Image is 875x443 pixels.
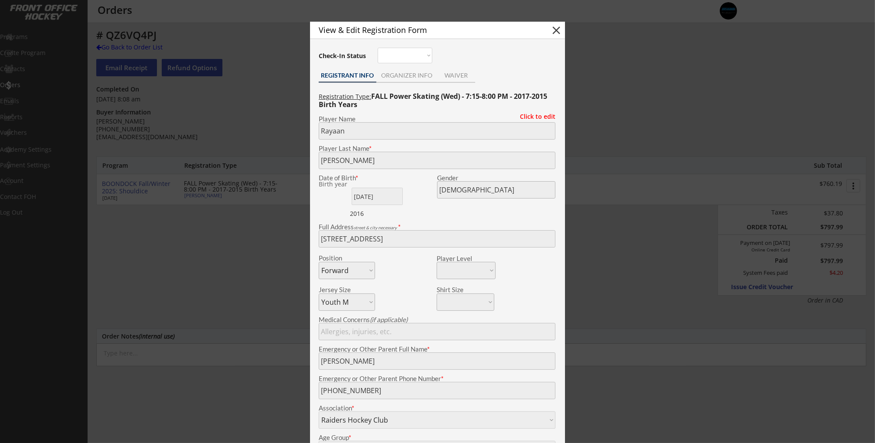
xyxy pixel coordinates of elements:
div: Player Name [319,116,555,122]
input: Allergies, injuries, etc. [319,323,555,340]
div: REGISTRANT INFO [319,72,376,78]
div: ORGANIZER INFO [376,72,437,78]
div: Date of Birth [319,175,375,181]
div: Player Last Name [319,145,555,152]
div: 2016 [350,209,404,218]
em: street & city necessary [354,225,397,230]
div: WAIVER [437,72,475,78]
div: Jersey Size [319,287,363,293]
button: close [550,24,563,37]
div: Emergency or Other Parent Phone Number [319,375,555,382]
div: Age Group [319,434,555,441]
div: Click to edit [513,114,555,120]
div: Full Address [319,224,555,230]
div: We are transitioning the system to collect and store date of birth instead of just birth year to ... [319,181,373,188]
strong: FALL Power Skating (Wed) - 7:15-8:00 PM - 2017-2015 Birth Years [319,91,549,109]
div: Gender [437,175,555,181]
div: Association [319,405,555,411]
div: Shirt Size [437,287,481,293]
div: Medical Concerns [319,316,555,323]
u: Registration Type: [319,92,371,101]
div: Player Level [437,255,496,262]
div: View & Edit Registration Form [319,26,535,34]
input: Street, City, Province/State [319,230,555,248]
div: Emergency or Other Parent Full Name [319,346,555,352]
div: Check-In Status [319,53,368,59]
em: (if applicable) [370,316,408,323]
div: Birth year [319,181,373,187]
div: Position [319,255,363,261]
